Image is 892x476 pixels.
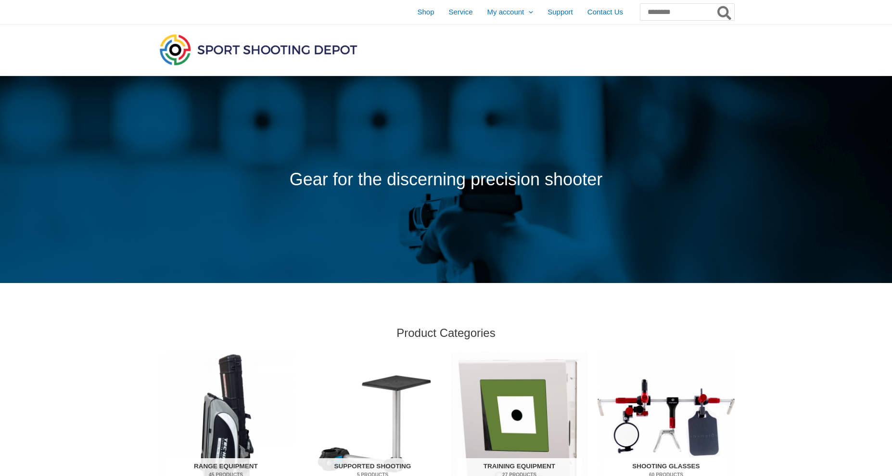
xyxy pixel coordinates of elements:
h2: Product Categories [157,325,735,340]
button: Search [715,4,734,20]
img: Sport Shooting Depot [157,32,359,67]
p: Gear for the discerning precision shooter [157,164,735,196]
